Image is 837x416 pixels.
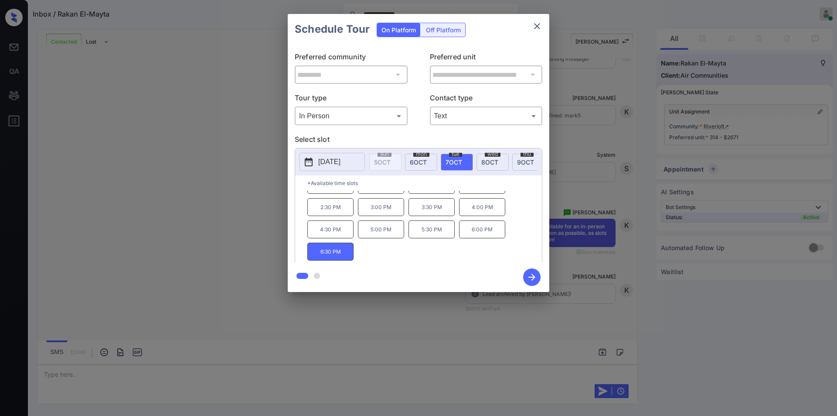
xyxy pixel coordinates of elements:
p: 6:30 PM [307,243,354,261]
div: date-select [476,154,509,171]
span: 9 OCT [517,158,534,166]
h2: Schedule Tour [288,14,377,45]
p: 5:00 PM [358,220,404,238]
p: 5:30 PM [408,220,455,238]
div: Off Platform [422,23,465,37]
span: wed [485,151,500,157]
p: 2:30 PM [307,198,354,216]
p: Preferred unit [430,52,543,65]
button: btn-next [518,266,546,289]
span: 7 OCT [446,158,462,166]
p: 6:00 PM [459,220,505,238]
p: [DATE] [318,157,340,167]
p: 3:00 PM [358,198,404,216]
button: [DATE] [299,153,365,171]
span: 6 OCT [410,158,427,166]
p: *Available time slots [307,175,542,191]
div: date-select [441,154,473,171]
div: On Platform [377,23,420,37]
p: Tour type [295,93,408,107]
span: thu [521,151,534,157]
p: 4:30 PM [307,220,354,238]
div: date-select [512,154,544,171]
p: Select slot [295,134,542,148]
span: mon [413,151,429,157]
p: 3:30 PM [408,198,455,216]
p: Contact type [430,93,543,107]
div: Text [432,109,541,123]
span: 8 OCT [481,158,498,166]
p: Preferred community [295,52,408,65]
p: 4:00 PM [459,198,505,216]
div: date-select [405,154,437,171]
button: close [528,17,546,35]
div: In Person [297,109,405,123]
span: tue [449,151,462,157]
